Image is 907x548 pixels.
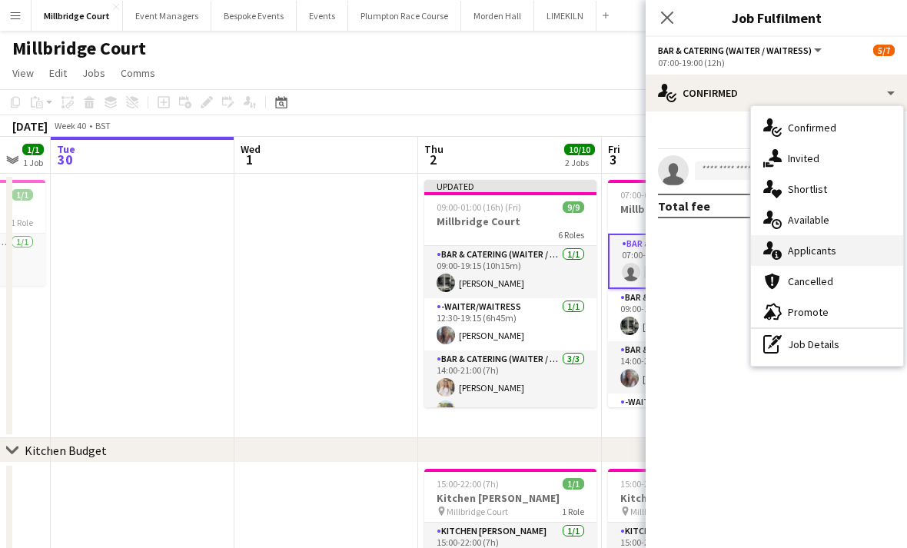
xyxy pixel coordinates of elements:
span: Available [788,213,829,227]
span: 3 [606,151,620,168]
a: View [6,63,40,83]
app-card-role: Bar & Catering (Waiter / waitress)3/314:00-21:00 (7h)[PERSON_NAME][PERSON_NAME] [424,350,596,447]
span: View [12,66,34,80]
h3: Millbridge Court [424,214,596,228]
button: Event Managers [123,1,211,31]
div: 07:00-19:00 (12h) [658,57,895,68]
span: Millbridge Court [630,506,692,517]
span: 1/1 [563,478,584,490]
span: 9/9 [563,201,584,213]
div: 2 Jobs [565,157,594,168]
button: Events [297,1,348,31]
span: Cancelled [788,274,833,288]
span: 5/7 [873,45,895,56]
button: Plumpton Race Course [348,1,461,31]
h3: Kitchen [PERSON_NAME] [424,491,596,505]
div: 1 Job [23,157,43,168]
span: Comms [121,66,155,80]
app-card-role: -Waiter/Waitress1/1 [608,394,780,446]
span: 2 [422,151,444,168]
span: Edit [49,66,67,80]
button: Bespoke Events [211,1,297,31]
span: Tue [57,142,75,156]
span: 6 Roles [558,229,584,241]
h3: Kitchen [PERSON_NAME] [608,491,780,505]
span: 09:00-01:00 (16h) (Fri) [437,201,521,213]
span: Promote [788,305,829,319]
span: Wed [241,142,261,156]
a: Edit [43,63,73,83]
div: Confirmed [646,75,907,111]
div: Updated [424,180,596,192]
span: 15:00-22:00 (7h) [620,478,683,490]
span: 1 Role [11,217,33,228]
button: LIMEKILN [534,1,596,31]
span: 15:00-22:00 (7h) [437,478,499,490]
div: BST [95,120,111,131]
span: Millbridge Court [447,506,508,517]
span: Shortlist [788,182,827,196]
span: Invited [788,151,819,165]
span: 1 Role [562,506,584,517]
span: Week 40 [51,120,89,131]
span: 1 [238,151,261,168]
a: Jobs [76,63,111,83]
div: Kitchen Budget [25,443,107,458]
span: Bar & Catering (Waiter / waitress) [658,45,812,56]
span: 1/1 [12,189,33,201]
h1: Millbridge Court [12,37,146,60]
button: Millbridge Court [32,1,123,31]
span: 07:00-01:00 (18h) (Sat) [620,189,708,201]
div: Job Details [751,329,903,360]
span: Jobs [82,66,105,80]
span: Confirmed [788,121,836,135]
app-card-role: Bar & Catering (Waiter / waitress)1/109:00-19:15 (10h15m)[PERSON_NAME] [424,246,596,298]
div: Total fee [658,198,710,214]
span: 1/1 [22,144,44,155]
a: Comms [115,63,161,83]
div: [DATE] [12,118,48,134]
app-card-role: Bar & Catering (Waiter / waitress)1/114:00-21:00 (7h)[PERSON_NAME] [608,341,780,394]
button: Bar & Catering (Waiter / waitress) [658,45,824,56]
span: Fri [608,142,620,156]
span: Applicants [788,244,836,257]
h3: Job Fulfilment [646,8,907,28]
button: Morden Hall [461,1,534,31]
h3: Millbridge Court [608,202,780,216]
span: 30 [55,151,75,168]
app-card-role: -Waiter/Waitress1/112:30-19:15 (6h45m)[PERSON_NAME] [424,298,596,350]
app-card-role: Bar & Catering (Waiter / waitress)1/109:00-19:00 (10h)[PERSON_NAME] [608,289,780,341]
span: 10/10 [564,144,595,155]
app-job-card: Updated09:00-01:00 (16h) (Fri)9/9Millbridge Court6 RolesBar & Catering (Waiter / waitress)1/109:0... [424,180,596,407]
app-card-role: Bar & Catering (Waiter / waitress)3A0/107:00-19:00 (12h) [608,234,780,289]
span: Thu [424,142,444,156]
app-job-card: 07:00-01:00 (18h) (Sat)5/7Millbridge Court7 RolesBar & Catering (Waiter / waitress)3A0/107:00-19:... [608,180,780,407]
